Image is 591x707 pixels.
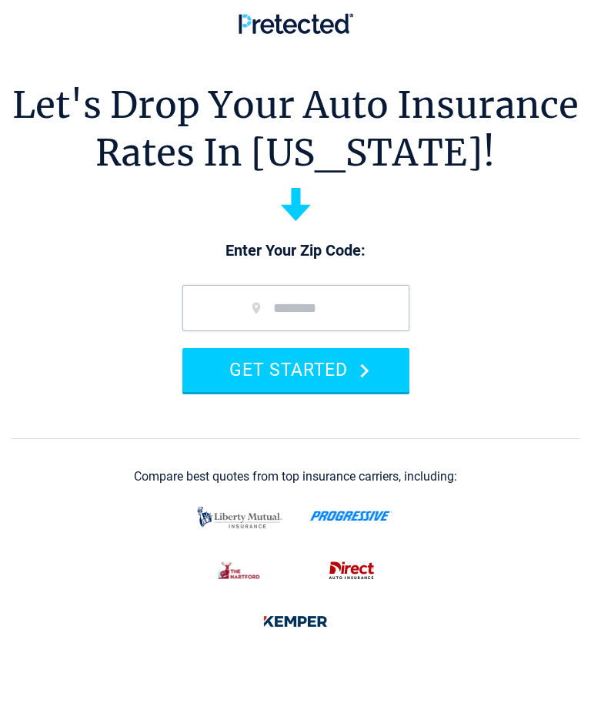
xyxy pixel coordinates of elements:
[255,605,336,638] img: kemper
[167,240,425,262] p: Enter Your Zip Code:
[182,348,409,392] button: GET STARTED
[193,499,286,536] img: liberty
[239,13,353,34] img: Pretected Logo
[209,555,270,587] img: thehartford
[12,81,579,176] h1: Let's Drop Your Auto Insurance Rates In [US_STATE]!
[182,285,409,331] input: zip code
[321,555,382,587] img: direct
[310,511,392,521] img: progressive
[134,470,457,484] div: Compare best quotes from top insurance carriers, including:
